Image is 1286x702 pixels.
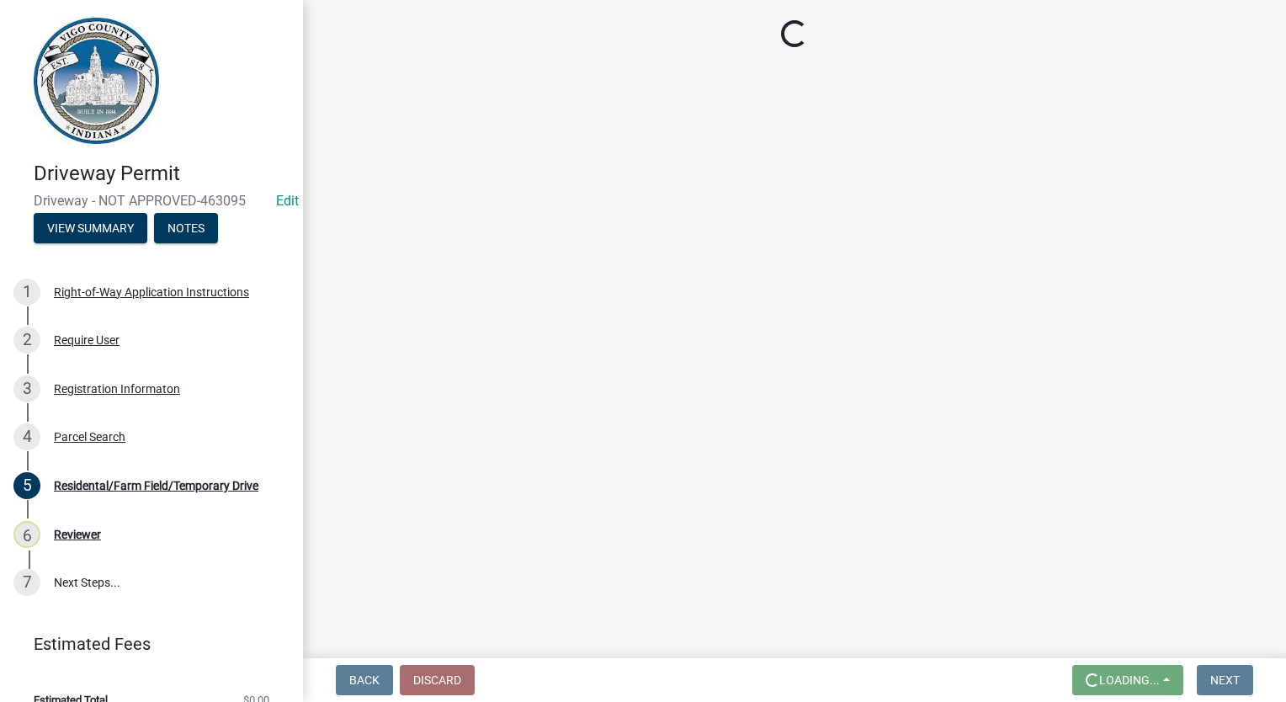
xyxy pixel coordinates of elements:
div: 6 [13,521,40,548]
a: Edit [276,193,299,209]
div: Require User [54,334,120,346]
a: Estimated Fees [13,627,276,661]
span: Back [349,673,380,687]
div: 1 [13,279,40,306]
div: Residental/Farm Field/Temporary Drive [54,480,258,492]
img: Vigo County, Indiana [34,18,159,144]
button: Next [1197,665,1253,695]
button: Loading... [1072,665,1183,695]
span: Driveway - NOT APPROVED-463095 [34,193,269,209]
div: Reviewer [54,529,101,540]
div: 5 [13,472,40,499]
div: 7 [13,569,40,596]
button: Back [336,665,393,695]
h4: Driveway Permit [34,162,290,186]
wm-modal-confirm: Edit Application Number [276,193,299,209]
div: Parcel Search [54,431,125,443]
div: 2 [13,327,40,354]
span: Next [1210,673,1240,687]
wm-modal-confirm: Notes [154,222,218,236]
button: View Summary [34,213,147,243]
wm-modal-confirm: Summary [34,222,147,236]
button: Discard [400,665,475,695]
div: 4 [13,423,40,450]
button: Notes [154,213,218,243]
div: 3 [13,375,40,402]
span: Loading... [1099,673,1160,687]
div: Right-of-Way Application Instructions [54,286,249,298]
div: Registration Informaton [54,383,180,395]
